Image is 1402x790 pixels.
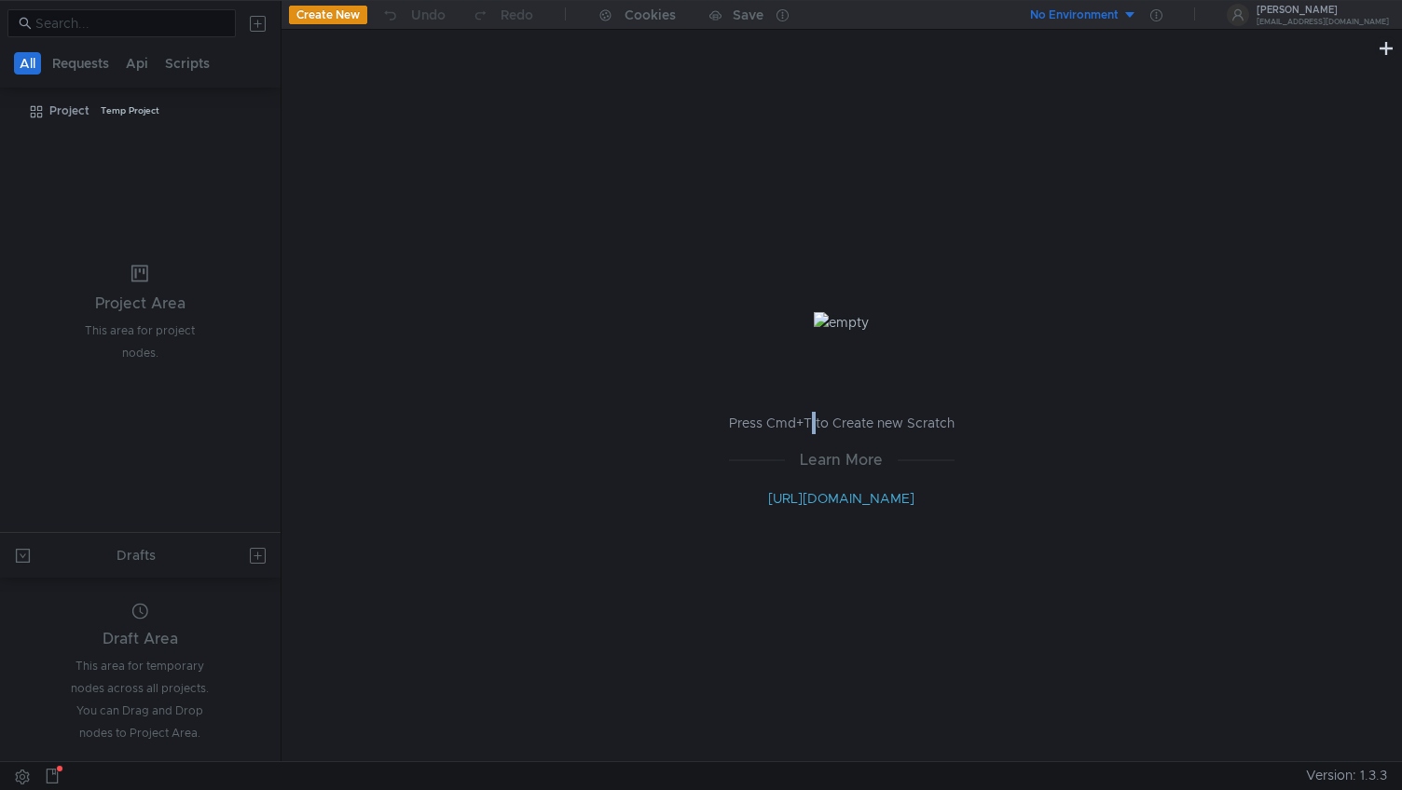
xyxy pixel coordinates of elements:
button: Requests [47,52,115,75]
div: Undo [411,4,446,26]
button: Redo [459,1,546,29]
a: [URL][DOMAIN_NAME] [768,490,914,507]
div: Project [49,97,89,125]
div: Temp Project [101,97,159,125]
span: Version: 1.3.3 [1306,762,1387,789]
div: [EMAIL_ADDRESS][DOMAIN_NAME] [1257,19,1389,25]
button: Create New [289,6,367,24]
div: Drafts [117,544,156,566]
div: Save [733,8,763,21]
input: Search... [35,13,225,34]
div: Redo [501,4,533,26]
button: Undo [367,1,459,29]
div: Cookies [625,4,676,26]
img: empty [814,312,869,333]
button: All [14,52,41,75]
div: No Environment [1030,7,1119,24]
button: Scripts [159,52,215,75]
span: Learn More [785,448,898,471]
div: [PERSON_NAME] [1257,6,1389,15]
p: Press Cmd+T to Create new Scratch [729,412,955,434]
button: Api [120,52,154,75]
